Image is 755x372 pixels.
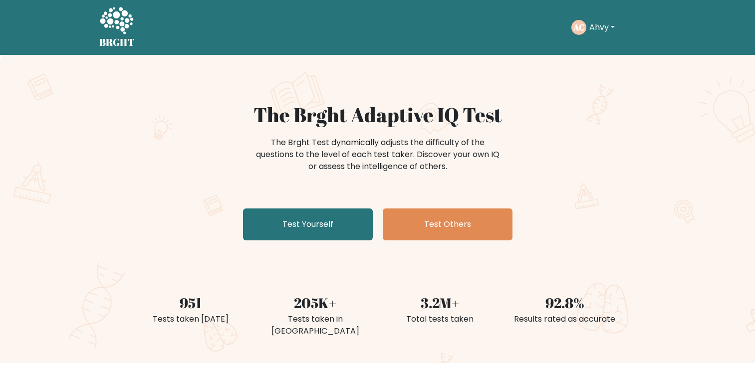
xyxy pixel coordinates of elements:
h1: The Brght Adaptive IQ Test [134,103,621,127]
div: Results rated as accurate [508,313,621,325]
div: 951 [134,292,247,313]
div: 205K+ [259,292,372,313]
div: Tests taken [DATE] [134,313,247,325]
div: Tests taken in [GEOGRAPHIC_DATA] [259,313,372,337]
a: BRGHT [99,4,135,51]
div: The Brght Test dynamically adjusts the difficulty of the questions to the level of each test take... [253,137,503,173]
a: Test Others [383,208,512,240]
h5: BRGHT [99,36,135,48]
button: Ahvy [586,21,618,34]
div: Total tests taken [384,313,497,325]
div: 3.2M+ [384,292,497,313]
text: AC [572,21,584,33]
div: 92.8% [508,292,621,313]
a: Test Yourself [243,208,373,240]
